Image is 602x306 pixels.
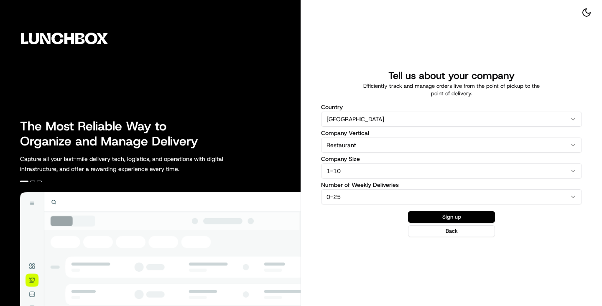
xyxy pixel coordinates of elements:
h1: Tell us about your company [388,69,515,82]
h2: The Most Reliable Way to Organize and Manage Delivery [20,119,207,149]
button: Sign up [408,211,495,223]
img: Company Logo [5,5,124,72]
label: Company Size [321,156,582,162]
button: Back [408,225,495,237]
label: Number of Weekly Deliveries [321,182,582,188]
label: Country [321,104,582,110]
p: Capture all your last-mile delivery tech, logistics, and operations with digital infrastructure, ... [20,154,261,174]
label: Company Vertical [321,130,582,136]
p: Efficiently track and manage orders live from the point of pickup to the point of delivery. [358,82,545,97]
